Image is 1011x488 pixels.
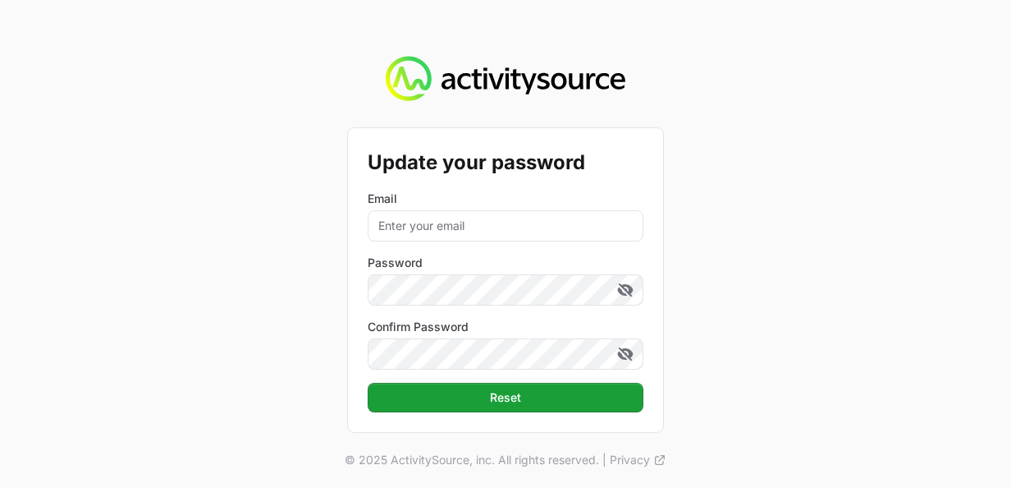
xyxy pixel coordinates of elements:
[368,383,643,412] button: Reset
[368,210,643,242] input: Enter your email
[368,191,643,207] label: Email
[386,56,624,102] img: Activity Source
[610,452,666,468] a: Privacy
[345,452,599,468] p: © 2025 ActivitySource, inc. All rights reserved.
[368,319,643,335] label: Confirm Password
[602,452,606,468] span: |
[368,255,643,271] label: Password
[490,388,521,407] span: Reset
[368,148,643,177] h2: Update your password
